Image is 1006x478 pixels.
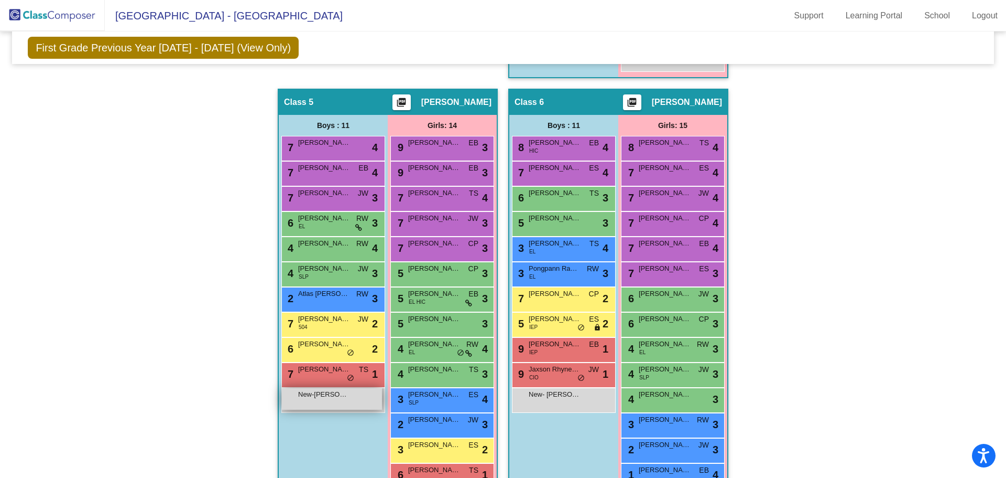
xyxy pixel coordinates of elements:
[469,364,478,375] span: TS
[284,97,313,108] span: Class 5
[298,339,351,349] span: [PERSON_NAME]
[299,222,305,230] span: EL
[699,263,709,274] span: ES
[409,298,425,306] span: EL HIC
[529,289,581,299] span: [PERSON_NAME]
[603,341,608,357] span: 1
[468,289,478,300] span: EB
[623,94,641,110] button: Print Students Details
[28,37,299,59] span: First Grade Previous Year [DATE] - [DATE] (View Only)
[356,213,368,224] span: RW
[482,417,488,432] span: 3
[395,394,403,405] span: 3
[587,263,599,274] span: RW
[577,324,585,332] span: do_not_disturb_alt
[516,268,524,279] span: 3
[388,115,497,136] div: Girls: 14
[372,265,378,281] span: 3
[372,215,378,231] span: 3
[408,163,461,173] span: [PERSON_NAME]
[626,97,638,112] mat-icon: picture_as_pdf
[372,165,378,180] span: 4
[482,165,488,180] span: 3
[408,440,461,450] span: [PERSON_NAME]
[618,115,727,136] div: Girls: 15
[372,291,378,306] span: 3
[395,167,403,178] span: 9
[468,440,478,451] span: ES
[395,318,403,330] span: 5
[516,318,524,330] span: 5
[713,341,718,357] span: 3
[698,440,709,451] span: JW
[603,265,608,281] span: 3
[698,289,709,300] span: JW
[639,137,691,148] span: [PERSON_NAME]
[285,343,293,355] span: 6
[468,213,478,224] span: JW
[577,374,585,383] span: do_not_disturb_alt
[298,289,351,299] span: Atlas [PERSON_NAME]
[372,240,378,256] span: 4
[347,349,354,357] span: do_not_disturb_alt
[529,339,581,349] span: [PERSON_NAME]
[468,238,478,249] span: CP
[408,289,461,299] span: [PERSON_NAME]
[516,293,524,304] span: 7
[529,188,581,198] span: [PERSON_NAME]
[482,215,488,231] span: 3
[298,137,351,148] span: [PERSON_NAME]
[482,316,488,332] span: 3
[786,7,832,24] a: Support
[698,188,709,199] span: JW
[298,188,351,198] span: [PERSON_NAME] [PERSON_NAME]
[299,323,308,331] span: 504
[713,417,718,432] span: 3
[482,341,488,357] span: 4
[626,268,634,279] span: 7
[603,140,608,155] span: 4
[529,238,581,249] span: [PERSON_NAME] [PERSON_NAME]
[713,442,718,458] span: 3
[516,142,524,153] span: 8
[358,263,368,274] span: JW
[408,188,461,198] span: [PERSON_NAME]
[529,163,581,173] span: [PERSON_NAME]
[626,318,634,330] span: 6
[285,217,293,229] span: 6
[395,242,403,254] span: 7
[626,368,634,380] span: 4
[408,137,461,148] span: [PERSON_NAME]
[589,188,599,199] span: TS
[395,343,403,355] span: 4
[639,348,646,356] span: EL
[298,238,351,249] span: [PERSON_NAME]
[469,465,478,476] span: TS
[639,440,691,450] span: [PERSON_NAME]
[358,188,368,199] span: JW
[482,140,488,155] span: 3
[466,339,478,350] span: RW
[395,217,403,229] span: 7
[626,242,634,254] span: 7
[603,240,608,256] span: 4
[589,137,599,148] span: EB
[639,263,691,274] span: [PERSON_NAME]
[639,465,691,475] span: [PERSON_NAME]
[372,366,378,382] span: 1
[285,142,293,153] span: 7
[626,394,634,405] span: 4
[697,415,709,426] span: RW
[639,163,691,173] span: [PERSON_NAME]
[298,163,351,173] span: [PERSON_NAME] Jammu
[713,165,718,180] span: 4
[408,465,461,475] span: [PERSON_NAME]
[468,163,478,174] span: EB
[589,238,599,249] span: TS
[395,192,403,204] span: 7
[639,364,691,375] span: [PERSON_NAME][GEOGRAPHIC_DATA][PERSON_NAME]
[515,97,544,108] span: Class 6
[408,364,461,375] span: [PERSON_NAME]
[603,165,608,180] span: 4
[298,213,351,224] span: [PERSON_NAME]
